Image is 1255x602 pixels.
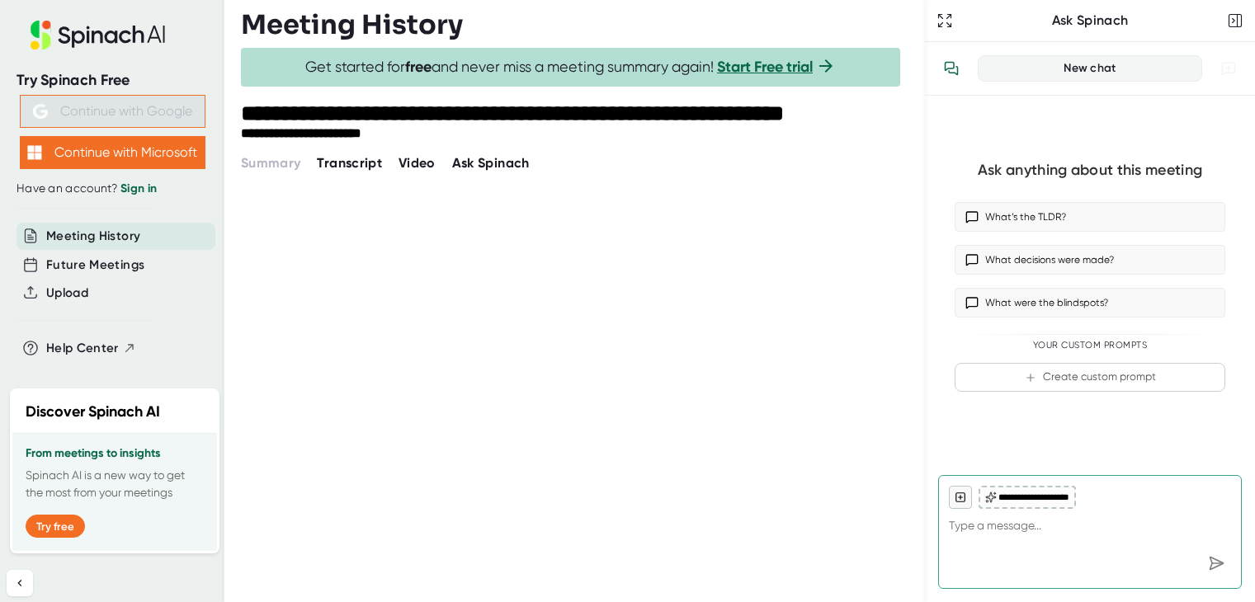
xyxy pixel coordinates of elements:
p: Spinach AI is a new way to get the most from your meetings [26,467,204,501]
div: Ask anything about this meeting [978,161,1202,180]
h2: Discover Spinach AI [26,401,160,423]
span: Ask Spinach [452,155,530,171]
button: Upload [46,284,88,303]
button: Video [399,153,436,173]
button: Continue with Microsoft [20,136,205,169]
button: Transcript [317,153,382,173]
a: Sign in [120,181,157,195]
div: Ask Spinach [956,12,1224,29]
span: Video [399,155,436,171]
span: Summary [241,155,300,171]
button: Try free [26,515,85,538]
button: Close conversation sidebar [1224,9,1247,32]
button: Expand to Ask Spinach page [933,9,956,32]
button: Collapse sidebar [7,570,33,596]
a: Start Free trial [717,58,813,76]
button: Help Center [46,339,136,358]
div: Your Custom Prompts [955,340,1225,351]
h3: From meetings to insights [26,447,204,460]
div: New chat [988,61,1191,76]
button: What were the blindspots? [955,288,1225,317]
button: Summary [241,153,300,173]
button: What decisions were made? [955,245,1225,275]
button: Future Meetings [46,256,144,275]
img: Aehbyd4JwY73AAAAAElFTkSuQmCC [33,104,48,119]
div: Have an account? [17,181,208,196]
div: Send message [1201,548,1231,578]
span: Transcript [317,155,382,171]
button: Meeting History [46,227,140,246]
div: Try Spinach Free [17,71,208,90]
h3: Meeting History [241,9,463,40]
button: View conversation history [935,52,968,85]
button: Create custom prompt [955,363,1225,392]
button: Continue with Google [20,95,205,128]
button: Ask Spinach [452,153,530,173]
b: free [405,58,432,76]
span: Get started for and never miss a meeting summary again! [305,58,836,77]
button: What’s the TLDR? [955,202,1225,232]
span: Help Center [46,339,119,358]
